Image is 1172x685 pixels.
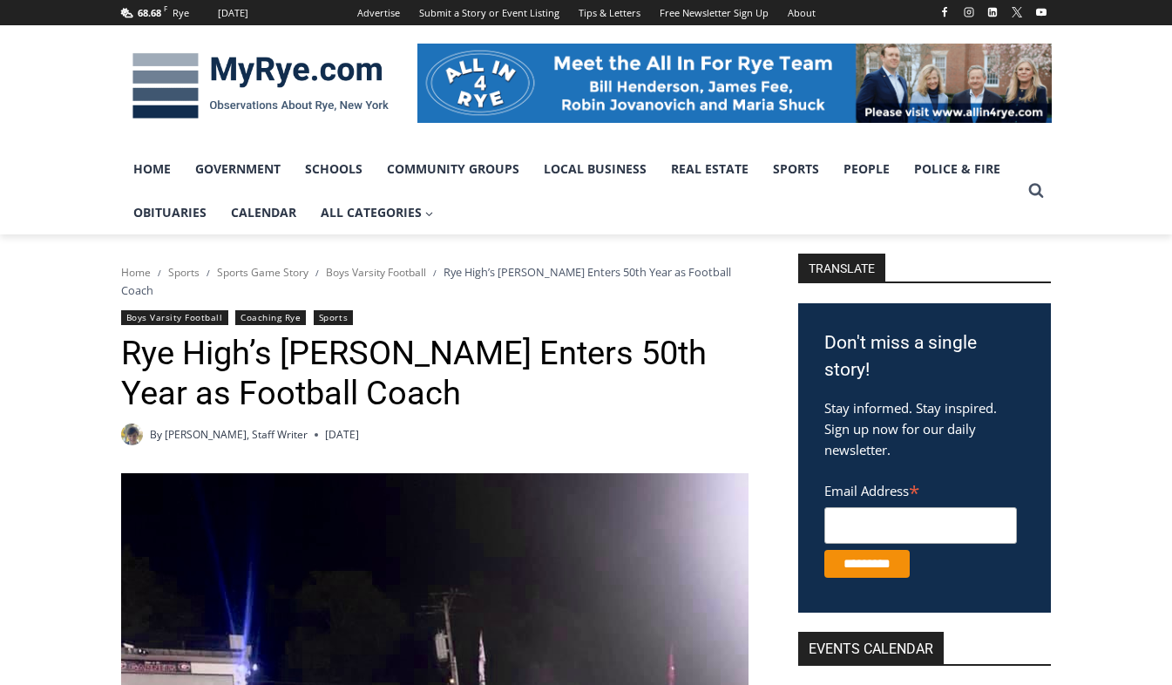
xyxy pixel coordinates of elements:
[315,267,319,279] span: /
[831,147,902,191] a: People
[417,44,1052,122] img: All in for Rye
[207,267,210,279] span: /
[308,191,446,234] a: All Categories
[217,265,308,280] a: Sports Game Story
[934,2,955,23] a: Facebook
[326,265,426,280] a: Boys Varsity Football
[121,265,151,280] a: Home
[325,426,359,443] time: [DATE]
[761,147,831,191] a: Sports
[1006,2,1027,23] a: X
[982,2,1003,23] a: Linkedin
[150,426,162,443] span: By
[824,397,1025,460] p: Stay informed. Stay inspired. Sign up now for our daily newsletter.
[218,5,248,21] div: [DATE]
[121,264,731,297] span: Rye High’s [PERSON_NAME] Enters 50th Year as Football Coach
[121,41,400,132] img: MyRye.com
[121,334,753,413] h1: Rye High’s [PERSON_NAME] Enters 50th Year as Football Coach
[173,5,189,21] div: Rye
[314,310,353,325] a: Sports
[121,424,143,445] img: (PHOTO: MyRye.com 2024 Head Intern, Editor and now Staff Writer Charlie Morris. Contributed.)Char...
[798,632,944,664] h2: Events Calendar
[219,191,308,234] a: Calendar
[798,254,885,281] strong: TRANSLATE
[293,147,375,191] a: Schools
[183,147,293,191] a: Government
[659,147,761,191] a: Real Estate
[138,6,161,19] span: 68.68
[121,147,183,191] a: Home
[121,191,219,234] a: Obituaries
[321,203,434,222] span: All Categories
[1020,175,1052,207] button: View Search Form
[164,3,167,13] span: F
[1031,2,1052,23] a: YouTube
[121,424,143,445] a: Author image
[235,310,306,325] a: Coaching Rye
[532,147,659,191] a: Local Business
[375,147,532,191] a: Community Groups
[959,2,979,23] a: Instagram
[165,427,308,442] a: [PERSON_NAME], Staff Writer
[121,147,1020,235] nav: Primary Navigation
[158,267,161,279] span: /
[824,473,1017,505] label: Email Address
[824,329,1025,384] h3: Don't miss a single story!
[121,310,228,325] a: Boys Varsity Football
[433,267,437,279] span: /
[168,265,200,280] a: Sports
[121,263,753,299] nav: Breadcrumbs
[902,147,1013,191] a: Police & Fire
